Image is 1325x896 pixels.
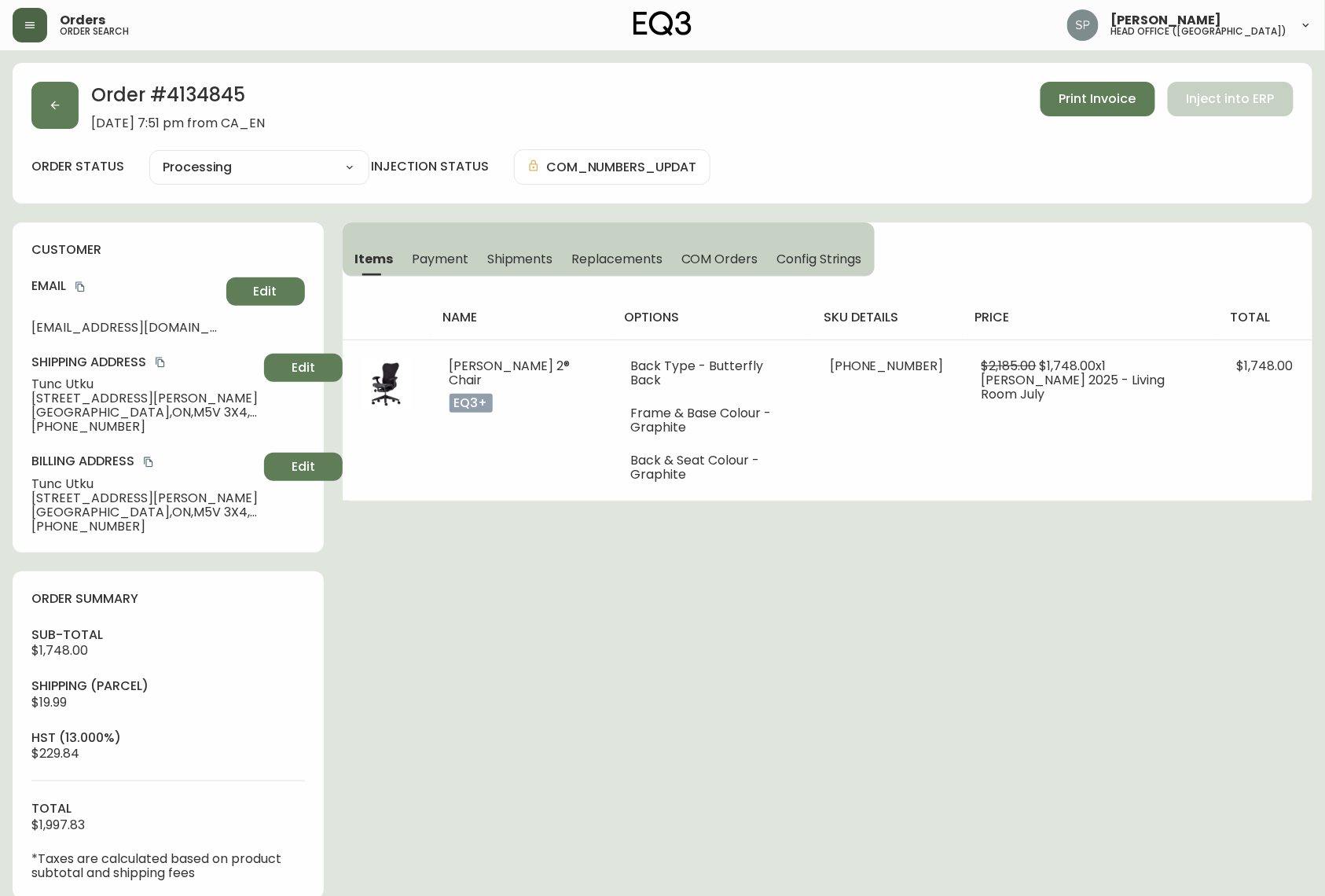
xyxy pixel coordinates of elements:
span: Tunc Utku [31,377,258,391]
span: COM Orders [681,251,758,267]
span: [PHONE_NUMBER] [31,520,258,534]
h5: head office ([GEOGRAPHIC_DATA]) [1111,27,1287,36]
span: Print Invoice [1059,90,1136,108]
span: [EMAIL_ADDRESS][DOMAIN_NAME] [31,321,220,335]
span: $229.84 [31,744,79,762]
li: Back Type - Butterfly Back [630,359,792,387]
span: $1,748.00 [31,641,88,659]
span: Edit [292,458,315,476]
button: copy [152,354,168,370]
span: $1,748.00 x 1 [1040,357,1107,375]
li: Frame & Base Colour - Graphite [630,406,792,435]
span: Edit [292,359,315,376]
h5: order search [60,27,129,36]
button: Edit [226,277,305,306]
span: [DATE] 7:51 pm from CA_EN [91,116,265,130]
span: [PERSON_NAME] 2® Chair [450,357,571,389]
span: [GEOGRAPHIC_DATA] , ON , M5V 3X4 , CA [31,406,258,420]
h4: injection status [371,158,489,175]
button: copy [72,279,88,295]
h4: order summary [31,590,305,608]
img: 15c5fd93-7af1-47e2-b26a-a01aa6ab64f1Optional[mirra-2-graphite-herman-miller-chair].jpg [362,359,412,409]
h4: name [443,309,599,326]
span: [GEOGRAPHIC_DATA] , ON , M5V 3X4 , CA [31,505,258,520]
p: *Taxes are calculated based on product subtotal and shipping fees [31,852,305,880]
button: Edit [264,453,343,481]
h4: sku details [824,309,950,326]
h4: Shipping ( Parcel ) [31,678,305,695]
h4: hst (13.000%) [31,729,305,747]
label: order status [31,158,124,175]
span: [PERSON_NAME] 2025 - Living Room July [982,371,1165,403]
span: Replacements [571,251,662,267]
span: $2,185.00 [982,357,1037,375]
span: [PHONE_NUMBER] [31,420,258,434]
span: Shipments [487,251,553,267]
span: $19.99 [31,693,67,711]
h4: total [1231,309,1300,326]
span: Items [355,251,394,267]
h2: Order # 4134845 [91,82,265,116]
span: Config Strings [776,251,861,267]
h4: Email [31,277,220,295]
img: logo [633,11,692,36]
span: [PERSON_NAME] [1111,14,1222,27]
button: copy [141,454,156,470]
img: 0cb179e7bf3690758a1aaa5f0aafa0b4 [1067,9,1099,41]
span: [STREET_ADDRESS][PERSON_NAME] [31,491,258,505]
span: [PHONE_NUMBER] [830,357,944,375]
span: $1,997.83 [31,816,85,834]
span: [STREET_ADDRESS][PERSON_NAME] [31,391,258,406]
span: $1,748.00 [1237,357,1294,375]
span: Orders [60,14,105,27]
button: Print Invoice [1041,82,1155,116]
h4: Billing Address [31,453,258,470]
h4: customer [31,241,305,259]
h4: price [975,309,1206,326]
h4: Shipping Address [31,354,258,371]
h4: options [624,309,798,326]
p: eq3+ [450,394,493,413]
button: Edit [264,354,343,382]
span: Edit [254,283,277,300]
h4: sub-total [31,626,305,644]
h4: total [31,800,305,817]
li: Back & Seat Colour - Graphite [630,454,792,482]
span: Tunc Utku [31,477,258,491]
span: Payment [412,251,468,267]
